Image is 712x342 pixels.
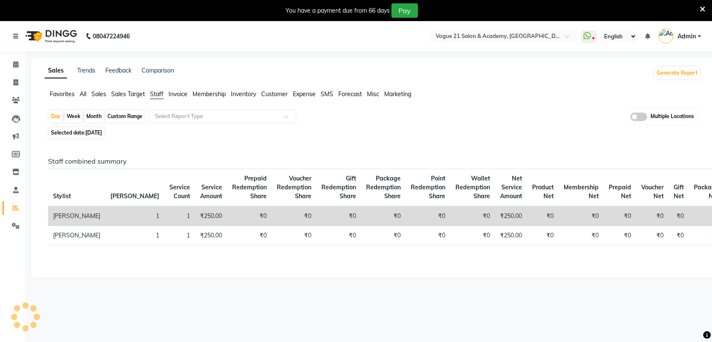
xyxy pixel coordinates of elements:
[450,206,495,226] td: ₹0
[142,67,174,74] a: Comparison
[231,90,256,98] span: Inventory
[45,63,67,78] a: Sales
[164,226,195,245] td: 1
[64,110,83,122] div: Week
[527,206,559,226] td: ₹0
[105,110,145,122] div: Custom Range
[111,90,145,98] span: Sales Target
[527,226,559,245] td: ₹0
[80,90,86,98] span: All
[272,226,316,245] td: ₹0
[316,206,361,226] td: ₹0
[655,67,700,79] button: Generate Report
[48,226,105,245] td: [PERSON_NAME]
[455,175,490,200] span: Wallet Redemption Share
[91,90,106,98] span: Sales
[636,226,669,245] td: ₹0
[532,183,554,200] span: Product Net
[49,110,63,122] div: Day
[604,226,636,245] td: ₹0
[677,32,696,41] span: Admin
[559,206,604,226] td: ₹0
[164,206,195,226] td: 1
[674,183,684,200] span: Gift Net
[669,226,689,245] td: ₹0
[272,206,316,226] td: ₹0
[321,90,333,98] span: SMS
[609,183,631,200] span: Prepaid Net
[261,90,288,98] span: Customer
[110,192,159,200] span: [PERSON_NAME]
[53,192,71,200] span: Stylist
[450,226,495,245] td: ₹0
[195,226,227,245] td: ₹250.00
[406,226,450,245] td: ₹0
[366,175,401,200] span: Package Redemption Share
[321,175,356,200] span: Gift Redemption Share
[84,110,104,122] div: Month
[48,157,694,165] h6: Staff combined summary
[559,226,604,245] td: ₹0
[286,6,390,15] div: You have a payment due from 66 days
[495,226,527,245] td: ₹250.00
[277,175,311,200] span: Voucher Redemption Share
[93,24,130,48] b: 08047224946
[200,183,222,200] span: Service Amount
[50,90,75,98] span: Favorites
[406,206,450,226] td: ₹0
[227,226,272,245] td: ₹0
[669,206,689,226] td: ₹0
[636,206,669,226] td: ₹0
[227,206,272,226] td: ₹0
[21,24,79,48] img: logo
[86,129,102,136] span: [DATE]
[48,206,105,226] td: [PERSON_NAME]
[384,90,411,98] span: Marketing
[500,175,522,200] span: Net Service Amount
[49,127,104,138] span: Selected date:
[316,226,361,245] td: ₹0
[232,175,267,200] span: Prepaid Redemption Share
[338,90,362,98] span: Forecast
[361,206,406,226] td: ₹0
[495,206,527,226] td: ₹250.00
[604,206,636,226] td: ₹0
[77,67,95,74] a: Trends
[641,183,664,200] span: Voucher Net
[367,90,379,98] span: Misc
[105,67,131,74] a: Feedback
[361,226,406,245] td: ₹0
[105,226,164,245] td: 1
[150,90,163,98] span: Staff
[105,206,164,226] td: 1
[650,113,694,121] span: Multiple Locations
[195,206,227,226] td: ₹250.00
[564,183,599,200] span: Membership Net
[293,90,316,98] span: Expense
[391,3,418,18] button: Pay
[169,183,190,200] span: Service Count
[169,90,187,98] span: Invoice
[193,90,226,98] span: Membership
[411,175,445,200] span: Point Redemption Share
[658,29,673,43] img: Admin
